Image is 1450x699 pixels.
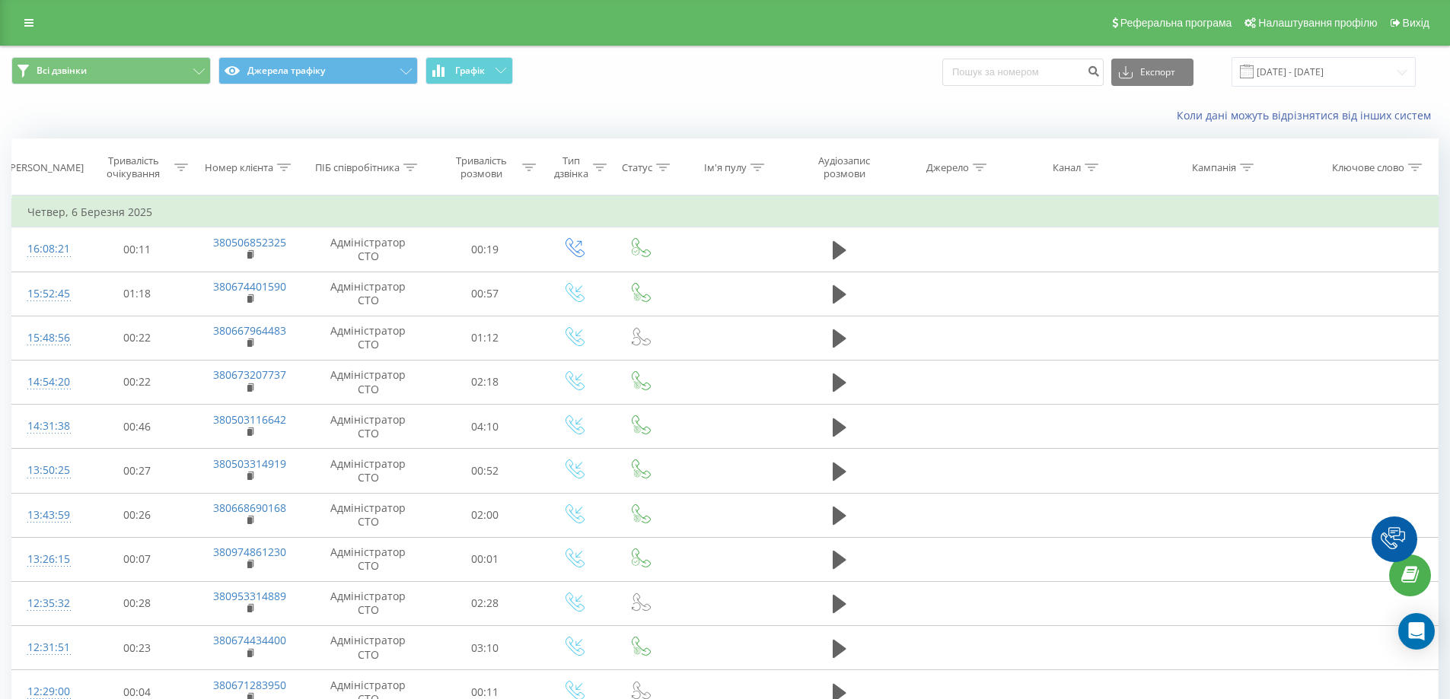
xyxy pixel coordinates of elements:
a: 380674434400 [213,633,286,647]
span: Реферальна програма [1120,17,1232,29]
td: 00:27 [82,449,193,493]
td: 02:28 [430,581,540,625]
td: 02:18 [430,360,540,404]
div: Кампанія [1192,161,1236,174]
a: 380671283950 [213,678,286,692]
td: 03:10 [430,626,540,670]
a: 380506852325 [213,235,286,249]
div: 14:54:20 [27,367,67,397]
a: 380503116642 [213,412,286,427]
div: Тип дзвінка [553,154,589,180]
div: Ім'я пулу [704,161,747,174]
td: 00:46 [82,405,193,449]
div: Аудіозапис розмови [800,154,888,180]
td: 00:11 [82,227,193,272]
div: 13:50:25 [27,456,67,485]
a: 380674401590 [213,279,286,294]
button: Всі дзвінки [11,57,211,84]
a: 380668690168 [213,500,286,515]
span: Графік [455,65,485,76]
button: Джерела трафіку [218,57,418,84]
td: 00:19 [430,227,540,272]
div: Джерело [926,161,969,174]
div: Номер клієнта [205,161,273,174]
div: 12:35:32 [27,589,67,618]
td: 01:12 [430,316,540,360]
a: 380974861230 [213,545,286,559]
td: 02:00 [430,493,540,537]
div: [PERSON_NAME] [7,161,84,174]
td: Адміністратор СТО [307,316,430,360]
div: 15:52:45 [27,279,67,309]
div: 13:26:15 [27,545,67,574]
td: Адміністратор СТО [307,360,430,404]
button: Експорт [1111,59,1193,86]
td: 00:22 [82,360,193,404]
span: Вихід [1403,17,1429,29]
td: Адміністратор СТО [307,449,430,493]
a: 380667964483 [213,323,286,338]
div: Статус [622,161,652,174]
td: Адміністратор СТО [307,581,430,625]
td: Адміністратор СТО [307,537,430,581]
td: Адміністратор СТО [307,227,430,272]
span: Всі дзвінки [37,65,87,77]
input: Пошук за номером [942,59,1104,86]
div: Open Intercom Messenger [1398,613,1435,650]
div: Тривалість розмови [444,154,519,180]
div: 16:08:21 [27,234,67,264]
span: Налаштування профілю [1258,17,1377,29]
td: 04:10 [430,405,540,449]
div: 14:31:38 [27,411,67,441]
div: 12:31:51 [27,633,67,662]
td: 00:52 [430,449,540,493]
td: 00:57 [430,272,540,316]
div: Тривалість очікування [96,154,171,180]
div: 15:48:56 [27,323,67,353]
td: Адміністратор СТО [307,493,430,537]
td: Четвер, 6 Березня 2025 [12,197,1439,227]
td: 00:01 [430,537,540,581]
td: 00:07 [82,537,193,581]
td: 01:18 [82,272,193,316]
a: 380673207737 [213,367,286,382]
td: Адміністратор СТО [307,405,430,449]
div: 13:43:59 [27,500,67,530]
td: 00:26 [82,493,193,537]
a: 380953314889 [213,589,286,603]
div: ПІБ співробітника [315,161,400,174]
td: 00:22 [82,316,193,360]
td: Адміністратор СТО [307,272,430,316]
td: Адміністратор СТО [307,626,430,670]
div: Канал [1053,161,1081,174]
a: 380503314919 [213,456,286,471]
a: Коли дані можуть відрізнятися вiд інших систем [1177,108,1439,122]
button: Графік [425,57,513,84]
td: 00:23 [82,626,193,670]
div: Ключове слово [1332,161,1404,174]
td: 00:28 [82,581,193,625]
